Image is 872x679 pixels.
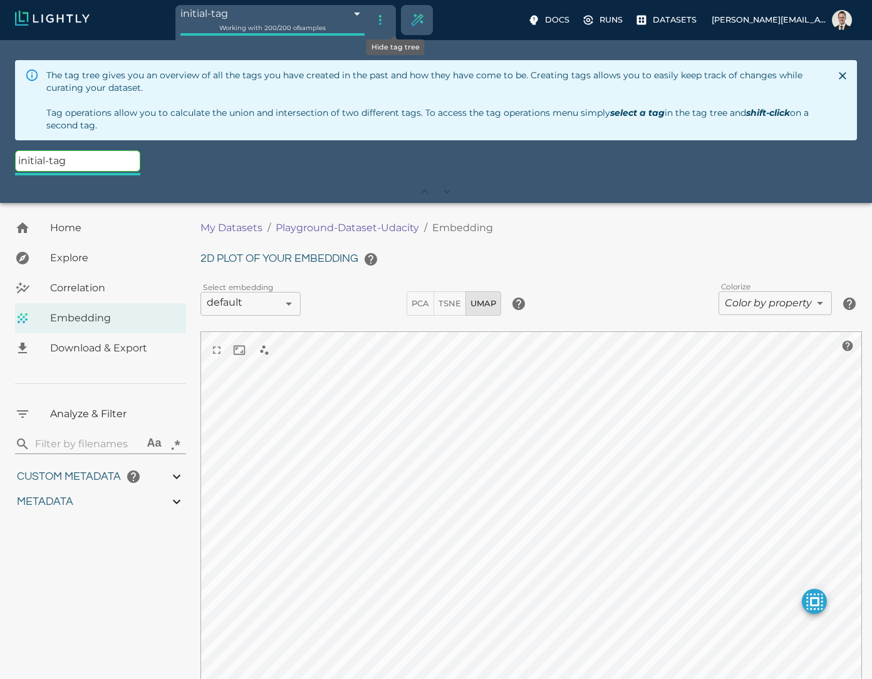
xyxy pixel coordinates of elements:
[833,66,852,85] button: Close
[407,291,501,316] div: dimensionality reduction method
[251,336,278,364] div: select nearest neighbors when clicking
[525,10,574,30] label: Docs
[143,433,165,455] button: Aa
[579,10,628,30] label: Runs
[506,291,531,316] button: help
[838,336,857,355] button: help
[402,5,432,35] div: Create selection
[15,333,186,363] a: Download & Export
[15,489,186,514] div: Metadata
[200,247,862,272] h6: 2D plot of your embedding
[465,291,501,316] button: UMAP
[50,341,176,356] span: Download & Export
[17,471,121,482] span: Custom metadata
[15,273,186,303] a: Correlation
[50,251,176,266] span: Explore
[412,296,429,311] span: PCA
[180,5,365,22] div: initial-tag
[545,14,569,26] p: Docs
[50,407,176,422] span: Analyze & Filter
[15,213,186,243] a: Home
[15,11,90,26] img: Lightly
[267,220,271,236] li: /
[433,291,466,316] button: TSNE
[370,9,391,31] button: Hide tag tree
[50,311,176,326] span: Embedding
[205,339,228,361] button: view in fullscreen
[15,464,186,489] div: Custom metadatahelp
[219,24,326,32] span: Working with 200 / 200 of samples
[17,496,73,507] span: Metadata
[653,14,697,26] p: Datasets
[610,107,665,118] i: select a tag
[470,296,496,311] span: UMAP
[15,303,186,333] a: Embedding
[16,151,140,171] p: initial-tag
[203,282,274,293] label: Select embedding
[707,6,857,34] label: [PERSON_NAME][EMAIL_ADDRESS]Joel Weiss
[721,281,750,292] label: Colorize
[46,69,823,132] div: The tag tree gives you an overview of all the tags you have created in the past and how they have...
[712,14,827,26] p: [PERSON_NAME][EMAIL_ADDRESS]
[121,464,146,489] button: help
[50,220,176,236] span: Home
[407,291,434,316] button: PCA
[366,39,425,55] div: Hide tag tree
[432,220,493,236] p: Embedding
[725,297,812,309] i: Color by property
[837,291,862,316] button: help
[802,589,827,614] button: make selected active
[228,339,251,361] button: reset and recenter camera
[746,107,790,118] i: shift-click
[50,281,176,296] span: Correlation
[719,291,832,315] div: Color by property
[276,220,419,236] a: Playground-Dataset-Udacity
[424,220,427,236] li: /
[35,434,138,454] input: search
[832,10,852,30] img: Joel Weiss
[358,247,383,272] button: help
[200,292,301,316] div: default
[200,220,262,236] a: My Datasets
[15,213,186,363] nav: explore, analyze, sample, metadata, embedding, correlations label, download your dataset
[633,10,702,30] label: Datasets
[439,296,461,311] span: TSNE
[200,220,635,236] nav: breadcrumb
[207,296,281,309] span: default
[147,437,162,452] div: Aa
[15,243,186,273] a: Explore
[599,14,623,26] p: Runs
